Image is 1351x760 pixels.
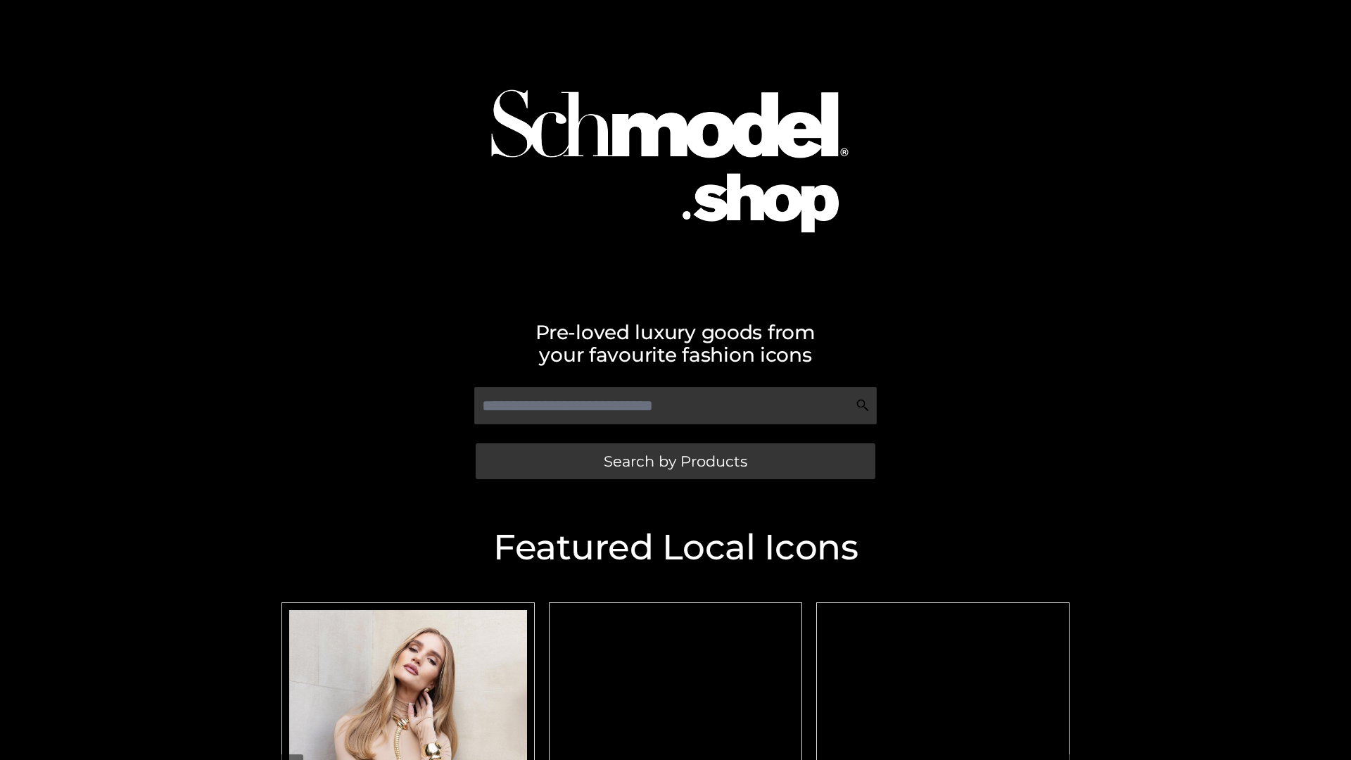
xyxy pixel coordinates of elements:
img: Search Icon [856,398,870,412]
span: Search by Products [604,454,747,469]
h2: Pre-loved luxury goods from your favourite fashion icons [274,321,1077,366]
a: Search by Products [476,443,875,479]
h2: Featured Local Icons​ [274,530,1077,565]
